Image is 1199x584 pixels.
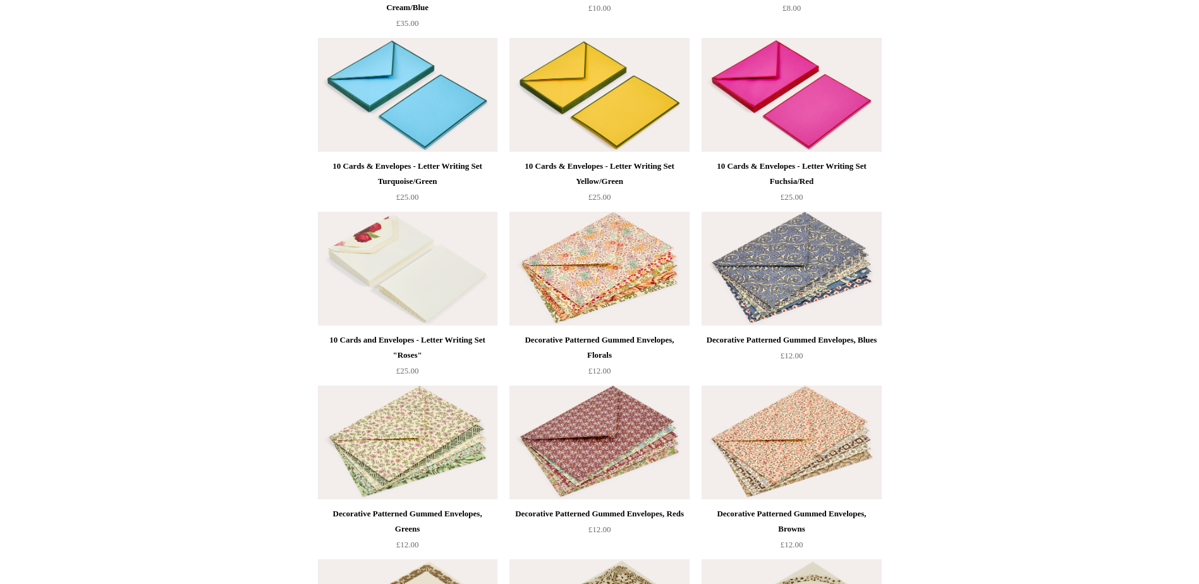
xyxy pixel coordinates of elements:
span: £10.00 [588,3,611,13]
a: Decorative Patterned Gummed Envelopes, Browns Decorative Patterned Gummed Envelopes, Browns [702,386,881,499]
a: 10 Cards & Envelopes - Letter Writing Set Fuchsia/Red £25.00 [702,159,881,210]
img: Decorative Patterned Gummed Envelopes, Blues [702,212,881,325]
img: Decorative Patterned Gummed Envelopes, Greens [318,386,497,499]
a: 10 Cards & Envelopes - Letter Writing Set Turquoise/Green £25.00 [318,159,497,210]
span: £25.00 [588,192,611,202]
a: Decorative Patterned Gummed Envelopes, Blues £12.00 [702,332,881,384]
span: £12.00 [781,351,803,360]
div: Decorative Patterned Gummed Envelopes, Greens [321,506,494,537]
span: £8.00 [782,3,801,13]
div: Decorative Patterned Gummed Envelopes, Blues [705,332,878,348]
a: Decorative Patterned Gummed Envelopes, Browns £12.00 [702,506,881,558]
img: Decorative Patterned Gummed Envelopes, Browns [702,386,881,499]
img: 10 Cards & Envelopes - Letter Writing Set Turquoise/Green [318,38,497,152]
a: Decorative Patterned Gummed Envelopes, Florals £12.00 [509,332,689,384]
a: 10 Cards & Envelopes - Letter Writing Set Turquoise/Green 10 Cards & Envelopes - Letter Writing S... [318,38,497,152]
a: 10 Cards & Envelopes - Letter Writing Set Fuchsia/Red 10 Cards & Envelopes - Letter Writing Set F... [702,38,881,152]
a: 10 Cards and Envelopes - Letter Writing Set "Roses" 10 Cards and Envelopes - Letter Writing Set "... [318,212,497,325]
a: Decorative Patterned Gummed Envelopes, Blues Decorative Patterned Gummed Envelopes, Blues [702,212,881,325]
span: £12.00 [588,366,611,375]
a: Decorative Patterned Gummed Envelopes, Reds £12.00 [509,506,689,558]
span: £35.00 [396,18,419,28]
span: £25.00 [396,366,419,375]
a: 10 Cards & Envelopes - Letter Writing Set Yellow/Green £25.00 [509,159,689,210]
a: 10 Cards & Envelopes - Letter Writing Set Yellow/Green 10 Cards & Envelopes - Letter Writing Set ... [509,38,689,152]
img: 10 Cards & Envelopes - Letter Writing Set Fuchsia/Red [702,38,881,152]
div: Decorative Patterned Gummed Envelopes, Reds [513,506,686,521]
div: 10 Cards and Envelopes - Letter Writing Set "Roses" [321,332,494,363]
span: £25.00 [781,192,803,202]
span: £25.00 [396,192,419,202]
a: Decorative Patterned Gummed Envelopes, Florals Decorative Patterned Gummed Envelopes, Florals [509,212,689,325]
a: Decorative Patterned Gummed Envelopes, Greens £12.00 [318,506,497,558]
div: Decorative Patterned Gummed Envelopes, Florals [513,332,686,363]
span: £12.00 [396,540,419,549]
span: £12.00 [781,540,803,549]
a: Decorative Patterned Gummed Envelopes, Greens Decorative Patterned Gummed Envelopes, Greens [318,386,497,499]
img: Decorative Patterned Gummed Envelopes, Reds [509,386,689,499]
a: Decorative Patterned Gummed Envelopes, Reds Decorative Patterned Gummed Envelopes, Reds [509,386,689,499]
div: 10 Cards & Envelopes - Letter Writing Set Yellow/Green [513,159,686,189]
img: Decorative Patterned Gummed Envelopes, Florals [509,212,689,325]
div: 10 Cards & Envelopes - Letter Writing Set Turquoise/Green [321,159,494,189]
img: 10 Cards and Envelopes - Letter Writing Set "Roses" [318,212,497,325]
span: £12.00 [588,525,611,534]
div: Decorative Patterned Gummed Envelopes, Browns [705,506,878,537]
div: 10 Cards & Envelopes - Letter Writing Set Fuchsia/Red [705,159,878,189]
img: 10 Cards & Envelopes - Letter Writing Set Yellow/Green [509,38,689,152]
a: 10 Cards and Envelopes - Letter Writing Set "Roses" £25.00 [318,332,497,384]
